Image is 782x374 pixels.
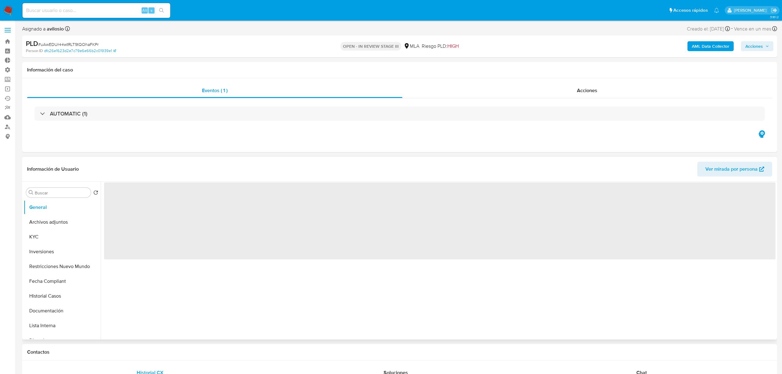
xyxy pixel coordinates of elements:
span: Acciones [577,87,597,94]
span: Alt [142,7,147,13]
button: General [24,200,101,215]
button: Lista Interna [24,318,101,333]
span: Asignado a [22,26,64,32]
span: ‌ [104,182,776,259]
span: - [731,25,733,33]
button: Archivos adjuntos [24,215,101,230]
a: Salir [771,7,777,14]
b: avilosio [46,25,64,32]
input: Buscar usuario o caso... [22,6,170,14]
button: Volver al orden por defecto [93,190,98,197]
button: AML Data Collector [687,41,734,51]
button: Acciones [741,41,773,51]
input: Buscar [35,190,88,196]
h1: Información del caso [27,67,772,73]
b: PLD [26,39,38,48]
a: Notificaciones [714,8,719,13]
button: Ver mirada por persona [697,162,772,177]
button: search-icon [155,6,168,15]
b: Person ID [26,48,43,54]
span: HIGH [447,43,459,50]
b: AML Data Collector [692,41,729,51]
span: # uAwEDUr44wtRLT9tQOhaFKPr [38,41,99,47]
button: KYC [24,230,101,244]
span: Accesos rápidos [673,7,708,14]
span: Vence en un mes [734,26,771,32]
h3: AUTOMATIC (1) [50,110,87,117]
button: Documentación [24,303,101,318]
a: dfc26e1623d2e7c79e6e66b2c01939e1 [44,48,116,54]
div: Creado el: [DATE] [687,25,730,33]
span: Ver mirada por persona [705,162,758,177]
button: Inversiones [24,244,101,259]
span: Acciones [745,41,763,51]
button: Direcciones [24,333,101,348]
button: Restricciones Nuevo Mundo [24,259,101,274]
span: s [151,7,152,13]
div: MLA [404,43,419,50]
p: andres.vilosio@mercadolibre.com [734,7,769,13]
h1: Información de Usuario [27,166,79,172]
button: Fecha Compliant [24,274,101,289]
h1: Contactos [27,349,772,355]
div: AUTOMATIC (1) [34,107,765,121]
span: Eventos ( 1 ) [202,87,228,94]
span: Riesgo PLD: [422,43,459,50]
button: Buscar [29,190,34,195]
p: OPEN - IN REVIEW STAGE III [341,42,401,51]
button: Historial Casos [24,289,101,303]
